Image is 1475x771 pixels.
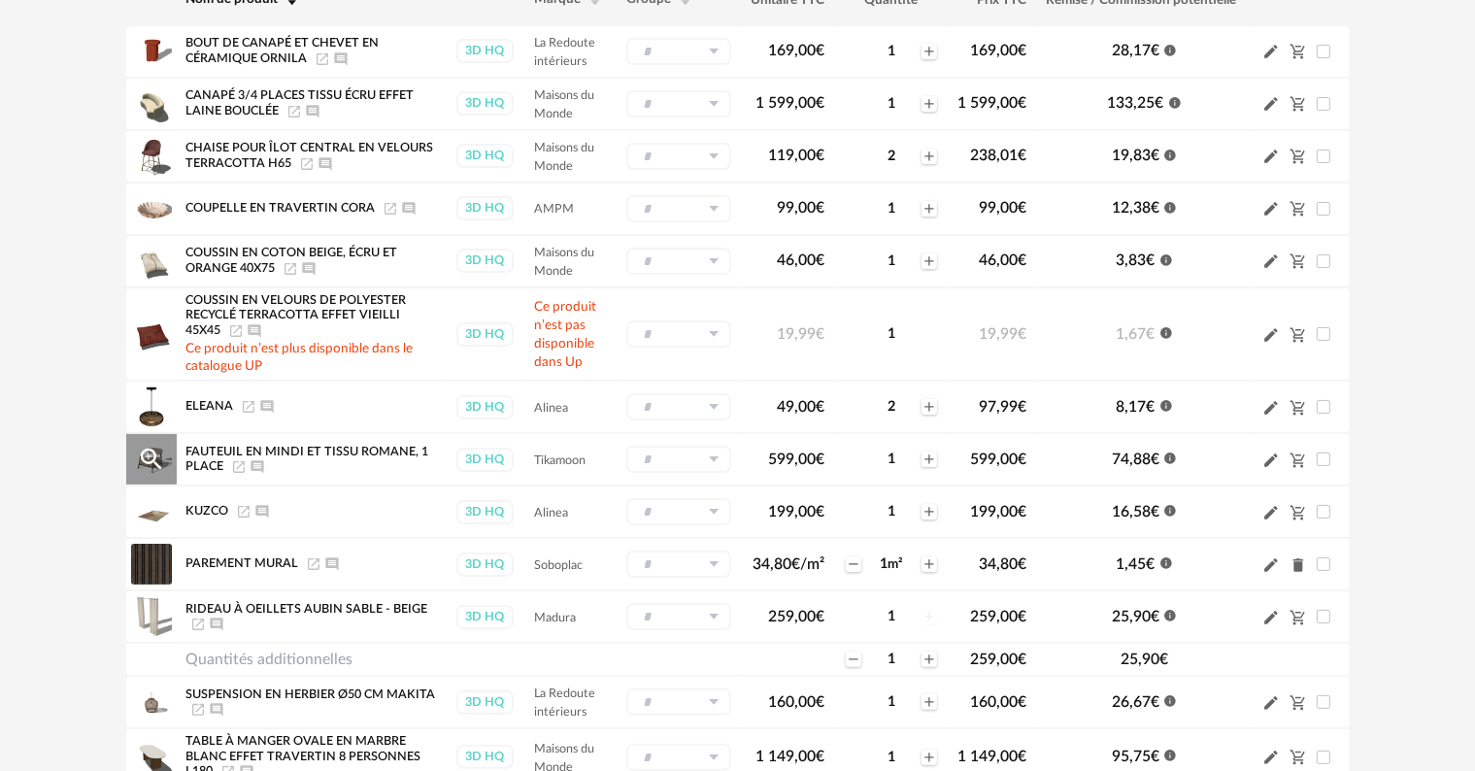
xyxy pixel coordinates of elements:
[1262,503,1280,521] span: Pencil icon
[534,247,594,277] span: Maisons du Monde
[1262,42,1280,60] span: Pencil icon
[534,203,574,215] span: AMPM
[1151,43,1159,58] span: €
[186,342,414,374] span: Ce produit n’est plus disponible dans le catalogue UP
[816,694,824,710] span: €
[626,688,731,716] div: Sélectionner un groupe
[958,95,1027,111] span: 1 599,00
[1151,200,1159,216] span: €
[922,201,937,217] span: Plus icon
[922,452,937,467] span: Plus icon
[455,144,515,168] a: 3D HQ
[236,506,251,518] span: Launch icon
[971,694,1027,710] span: 160,00
[1262,555,1280,574] span: Pencil icon
[241,401,256,413] a: Launch icon
[324,558,340,570] span: Ajouter un commentaire
[626,143,731,170] div: Sélectionner un groupe
[455,91,515,116] a: 3D HQ
[1290,43,1307,58] span: Cart Minus icon
[816,452,824,467] span: €
[922,504,937,520] span: Plus icon
[318,157,333,169] span: Ajouter un commentaire
[456,144,514,168] div: 3D HQ
[626,248,731,275] div: Sélectionner un groupe
[283,262,298,274] a: Launch icon
[455,39,515,63] a: 3D HQ
[186,603,428,615] span: Rideau À Oeillets Aubin Sable - BEIGE
[768,694,824,710] span: 160,00
[922,750,937,765] span: Plus icon
[534,612,576,623] span: Madura
[1019,326,1027,342] span: €
[455,395,515,419] a: 3D HQ
[1019,148,1027,163] span: €
[131,596,172,637] img: Product pack shot
[315,52,330,64] a: Launch icon
[816,95,824,111] span: €
[980,200,1027,216] span: 99,00
[971,43,1027,58] span: 169,00
[455,553,515,577] a: 3D HQ
[1019,200,1027,216] span: €
[177,643,446,676] td: Quantités additionnelles
[131,682,172,722] img: Product pack shot
[534,454,586,466] span: Tikamoon
[922,556,937,572] span: Plus icon
[1163,747,1177,762] span: Information icon
[1019,749,1027,764] span: €
[1112,749,1159,764] span: 95,75
[755,749,824,764] span: 1 149,00
[186,37,380,64] span: Bout De Canapé Et Chevet En Céramique Ornila
[1117,556,1156,572] span: 1,45
[846,652,861,667] span: Minus icon
[186,446,429,473] span: Fauteuil en mindi et tissu Romane, 1 place
[816,326,824,342] span: €
[1163,41,1177,56] span: Information icon
[768,609,824,624] span: 259,00
[306,558,321,570] a: Launch icon
[1108,95,1164,111] span: 133,25
[1262,94,1280,113] span: Pencil icon
[626,446,731,473] div: Sélectionner un groupe
[131,386,172,427] img: Product pack shot
[1262,608,1280,626] span: Pencil icon
[777,399,824,415] span: 49,00
[1163,146,1177,161] span: Information icon
[1159,251,1173,266] span: Information icon
[1151,148,1159,163] span: €
[863,693,920,711] div: 1
[863,148,920,165] div: 2
[456,196,514,220] div: 3D HQ
[456,553,514,577] div: 3D HQ
[1112,694,1159,710] span: 26,67
[456,91,514,116] div: 3D HQ
[777,326,824,342] span: 19,99
[131,491,172,532] img: Product pack shot
[299,157,315,169] a: Launch icon
[888,557,903,571] span: m²
[301,262,317,274] span: Ajouter un commentaire
[755,95,824,111] span: 1 599,00
[333,52,349,64] span: Ajouter un commentaire
[455,690,515,715] a: 3D HQ
[209,703,224,715] span: Ajouter un commentaire
[980,556,1027,572] span: 34,80
[922,96,937,112] span: Plus icon
[1019,252,1027,268] span: €
[816,43,824,58] span: €
[1019,504,1027,520] span: €
[1112,609,1159,624] span: 25,90
[131,84,172,124] img: Product pack shot
[534,142,594,172] span: Maisons du Monde
[186,247,398,274] span: Coussin en coton beige, écru et orange 40x75
[768,452,824,467] span: 599,00
[863,200,920,218] div: 1
[1147,556,1156,572] span: €
[186,688,436,700] span: Suspension En Herbier Ø50 Cm Makita
[1159,324,1173,340] span: Information icon
[816,609,824,624] span: €
[190,618,206,629] a: Launch icon
[456,322,514,347] div: 3D HQ
[1112,452,1159,467] span: 74,88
